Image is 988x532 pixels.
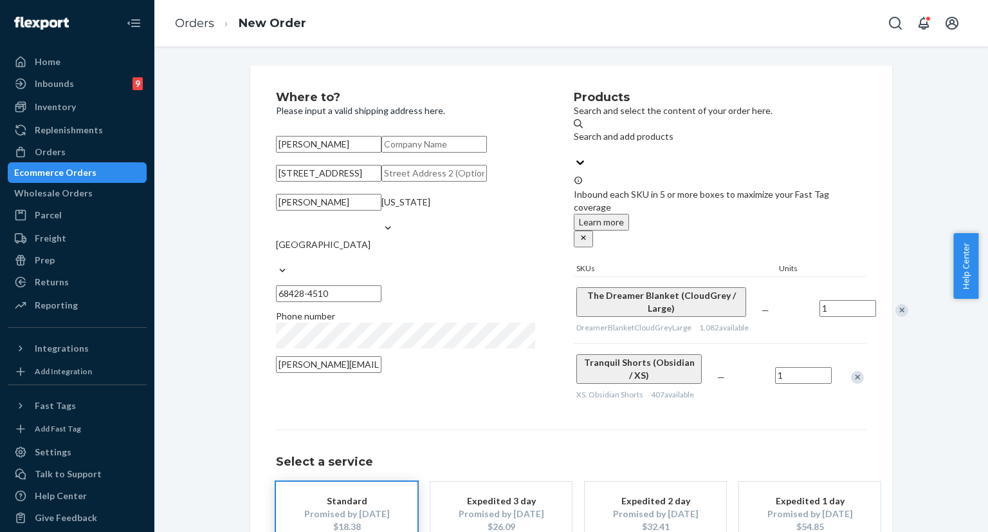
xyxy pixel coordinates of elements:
[762,305,769,316] span: —
[574,231,593,247] button: close
[175,16,214,30] a: Orders
[851,371,864,384] div: Remove Item
[35,124,103,137] div: Replenishments
[239,16,306,30] a: New Order
[758,495,861,508] div: Expedited 1 day
[35,468,102,480] div: Talk to Support
[8,338,147,359] button: Integrations
[14,187,93,200] div: Wholesale Orders
[8,142,147,162] a: Orders
[14,17,69,30] img: Flexport logo
[576,287,746,317] button: The Dreamer Blanket (CloudGrey / Large)
[8,442,147,462] a: Settings
[381,136,487,153] input: Company Name
[574,130,673,143] div: Search and add products
[953,233,978,299] button: Help Center
[35,55,60,68] div: Home
[574,175,866,247] div: Inbound each SKU in 5 or more boxes to maximize your Fast Tag coverage
[8,120,147,140] a: Replenishments
[165,5,316,43] ol: breadcrumbs
[576,323,691,332] span: DreamerBlanketCloudGreyLarge
[8,395,147,416] button: Fast Tags
[651,390,694,399] span: 407 available
[8,73,147,94] a: Inbounds9
[574,263,776,276] div: SKUs
[8,52,147,72] a: Home
[35,423,81,434] div: Add Fast Tag
[911,10,937,36] button: Open notifications
[8,162,147,183] a: Ecommerce Orders
[35,446,71,459] div: Settings
[8,421,147,437] a: Add Fast Tag
[35,299,78,312] div: Reporting
[587,290,736,314] span: The Dreamer Blanket (CloudGrey / Large)
[276,285,381,302] input: ZIP Code
[939,10,965,36] button: Open account menu
[8,272,147,292] a: Returns
[276,456,866,469] h1: Select a service
[276,251,277,264] input: [GEOGRAPHIC_DATA]
[35,232,66,245] div: Freight
[8,464,147,484] a: Talk to Support
[8,183,147,204] a: Wholesale Orders
[717,372,725,383] span: —
[295,495,398,508] div: Standard
[381,209,383,222] input: [US_STATE]
[8,364,147,379] a: Add Integration
[35,489,87,502] div: Help Center
[276,91,535,104] h2: Where to?
[276,104,535,117] p: Please input a valid shipping address here.
[8,205,147,225] a: Parcel
[133,77,143,90] div: 9
[35,342,89,355] div: Integrations
[35,366,92,377] div: Add Integration
[604,495,707,508] div: Expedited 2 day
[8,295,147,316] a: Reporting
[574,91,866,104] h2: Products
[381,196,430,209] div: [US_STATE]
[8,486,147,506] a: Help Center
[8,97,147,117] a: Inventory
[574,214,629,231] button: Learn more
[14,166,96,179] div: Ecommerce Orders
[883,10,908,36] button: Open Search Box
[35,209,62,222] div: Parcel
[584,357,695,381] span: Tranquil Shorts (Obsidian / XS)
[699,323,749,332] span: 1,082 available
[276,165,381,182] input: Street Address
[8,250,147,271] a: Prep
[276,194,381,211] input: City
[35,399,76,412] div: Fast Tags
[775,367,832,384] input: Quantity
[819,300,876,317] input: Quantity
[35,254,55,267] div: Prep
[776,263,834,276] div: Units
[35,100,76,113] div: Inventory
[35,511,97,524] div: Give Feedback
[604,508,707,520] div: Promised by [DATE]
[35,77,74,90] div: Inbounds
[381,165,487,182] input: Street Address 2 (Optional)
[295,508,398,520] div: Promised by [DATE]
[276,356,381,373] input: Email (Only Required for International)
[276,238,370,251] div: [GEOGRAPHIC_DATA]
[8,228,147,249] a: Freight
[276,136,381,153] input: First & Last Name
[121,10,147,36] button: Close Navigation
[576,354,702,384] button: Tranquil Shorts (Obsidian / XS)
[450,508,553,520] div: Promised by [DATE]
[276,310,335,321] span: Phone number
[895,304,908,317] div: Remove Item
[574,104,866,117] p: Search and select the content of your order here.
[35,276,69,289] div: Returns
[574,143,575,156] input: Search and add products
[35,146,66,158] div: Orders
[8,508,147,528] button: Give Feedback
[576,390,643,399] span: XS. Obsidian Shorts
[450,495,553,508] div: Expedited 3 day
[758,508,861,520] div: Promised by [DATE]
